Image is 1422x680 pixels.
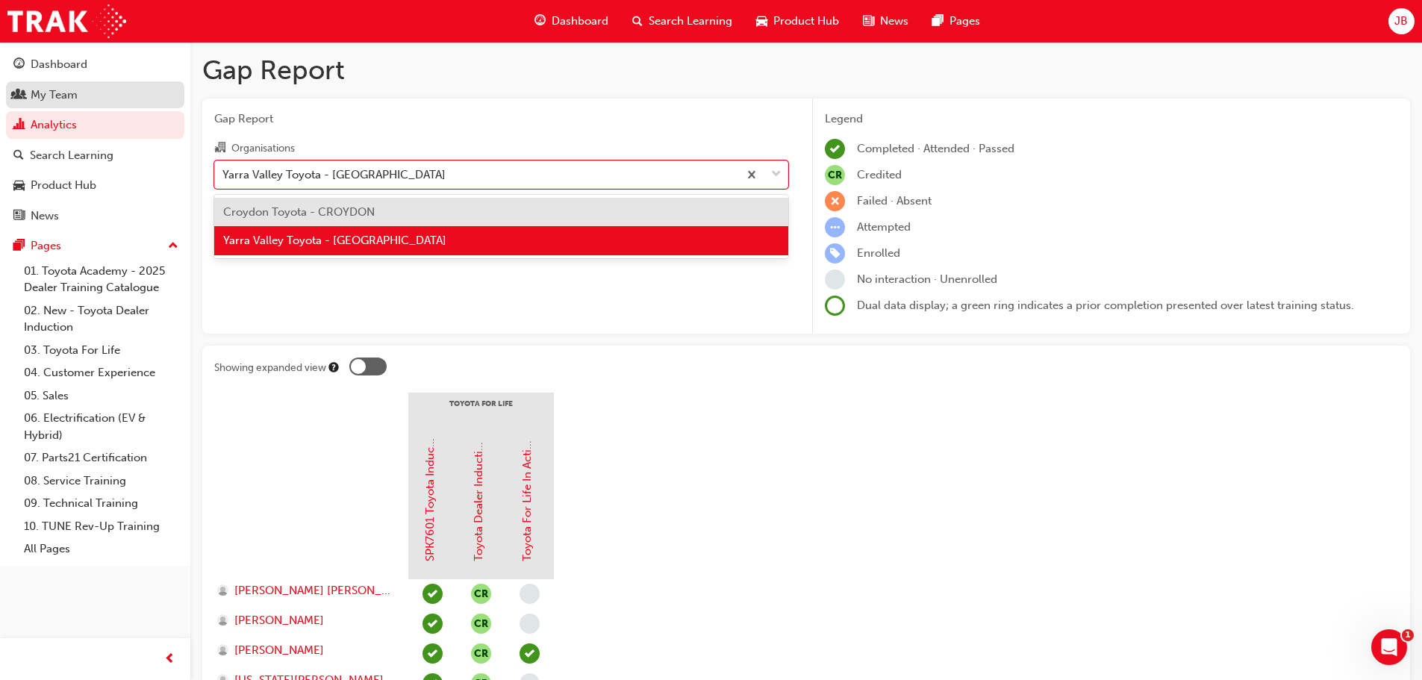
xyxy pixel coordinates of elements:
span: search-icon [632,12,643,31]
span: car-icon [756,12,767,31]
span: learningRecordVerb_ATTEMPT-icon [825,217,845,237]
span: Enrolled [857,246,900,260]
a: pages-iconPages [920,6,992,37]
span: learningRecordVerb_ATTEND-icon [520,643,540,664]
span: Croydon Toyota - CROYDON [223,205,375,219]
span: [PERSON_NAME] [234,642,324,659]
span: Failed · Absent [857,194,932,208]
span: learningRecordVerb_NONE-icon [520,584,540,604]
button: null-icon [471,614,491,634]
span: guage-icon [13,58,25,72]
span: [PERSON_NAME] [234,612,324,629]
div: News [31,208,59,225]
span: down-icon [771,165,782,184]
span: Search Learning [649,13,732,30]
div: Organisations [231,141,295,156]
img: Trak [7,4,126,38]
h1: Gap Report [202,54,1410,87]
button: DashboardMy TeamAnalyticsSearch LearningProduct HubNews [6,48,184,232]
div: Yarra Valley Toyota - [GEOGRAPHIC_DATA] [222,166,446,183]
a: Dashboard [6,51,184,78]
span: up-icon [168,237,178,256]
span: learningRecordVerb_NONE-icon [520,614,540,634]
span: news-icon [863,12,874,31]
span: learningRecordVerb_ENROLL-icon [825,243,845,263]
a: Toyota Dealer Induction [472,437,485,561]
a: Toyota For Life In Action - Virtual Classroom [520,332,534,561]
span: learningRecordVerb_PASS-icon [422,584,443,604]
a: Analytics [6,111,184,139]
button: Pages [6,232,184,260]
span: [PERSON_NAME] [PERSON_NAME] [234,582,394,599]
div: Tooltip anchor [327,361,340,374]
span: prev-icon [164,650,175,669]
div: Toyota For Life [408,393,554,430]
button: JB [1388,8,1415,34]
span: Completed · Attended · Passed [857,142,1014,155]
span: Pages [949,13,980,30]
a: car-iconProduct Hub [744,6,851,37]
a: guage-iconDashboard [523,6,620,37]
span: learningRecordVerb_COMPLETE-icon [825,139,845,159]
a: 03. Toyota For Life [18,339,184,362]
span: organisation-icon [214,142,225,155]
div: Showing expanded view [214,361,326,375]
a: 04. Customer Experience [18,361,184,384]
div: Product Hub [31,177,96,194]
a: 09. Technical Training [18,492,184,515]
span: null-icon [825,165,845,185]
a: [PERSON_NAME] [PERSON_NAME] [217,582,394,599]
span: chart-icon [13,119,25,132]
span: Yarra Valley Toyota - [GEOGRAPHIC_DATA] [223,234,446,247]
a: Search Learning [6,142,184,169]
span: search-icon [13,149,24,163]
span: Attempted [857,220,911,234]
a: All Pages [18,537,184,561]
div: My Team [31,87,78,104]
span: learningRecordVerb_PASS-icon [422,614,443,634]
span: learningRecordVerb_FAIL-icon [825,191,845,211]
button: null-icon [471,643,491,664]
a: 02. New - Toyota Dealer Induction [18,299,184,339]
a: 10. TUNE Rev-Up Training [18,515,184,538]
span: guage-icon [534,12,546,31]
a: search-iconSearch Learning [620,6,744,37]
a: news-iconNews [851,6,920,37]
button: null-icon [471,584,491,604]
span: pages-icon [13,240,25,253]
span: news-icon [13,210,25,223]
span: people-icon [13,89,25,102]
span: JB [1394,13,1408,30]
span: car-icon [13,179,25,193]
a: 08. Service Training [18,470,184,493]
span: learningRecordVerb_PASS-icon [422,643,443,664]
a: News [6,202,184,230]
span: pages-icon [932,12,944,31]
div: Search Learning [30,147,113,164]
a: 01. Toyota Academy - 2025 Dealer Training Catalogue [18,260,184,299]
span: Dashboard [552,13,608,30]
a: SPK7601 Toyota Induction (eLearning) [423,365,437,561]
a: 05. Sales [18,384,184,408]
iframe: Intercom live chat [1371,629,1407,665]
a: 06. Electrification (EV & Hybrid) [18,407,184,446]
div: Legend [825,110,1398,128]
a: My Team [6,81,184,109]
a: 07. Parts21 Certification [18,446,184,470]
span: News [880,13,908,30]
span: No interaction · Unenrolled [857,272,997,286]
span: Dual data display; a green ring indicates a prior completion presented over latest training status. [857,299,1354,312]
a: [PERSON_NAME] [217,612,394,629]
div: Dashboard [31,56,87,73]
span: learningRecordVerb_NONE-icon [825,269,845,290]
span: Credited [857,168,902,181]
span: 1 [1402,629,1414,641]
a: Product Hub [6,172,184,199]
span: Gap Report [214,110,788,128]
a: [PERSON_NAME] [217,642,394,659]
div: Pages [31,237,61,255]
